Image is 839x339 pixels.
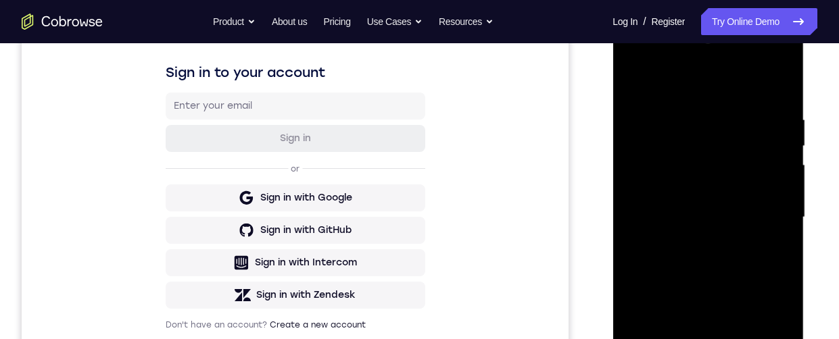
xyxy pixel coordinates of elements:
[239,253,330,267] div: Sign in with GitHub
[22,14,103,30] a: Go to the home page
[144,311,404,338] button: Sign in with Zendesk
[239,221,331,234] div: Sign in with Google
[152,129,395,142] input: Enter your email
[235,318,334,332] div: Sign in with Zendesk
[144,93,404,111] h1: Sign in to your account
[272,8,307,35] a: About us
[701,8,817,35] a: Try Online Demo
[266,193,281,204] p: or
[233,286,335,299] div: Sign in with Intercom
[643,14,646,30] span: /
[323,8,350,35] a: Pricing
[144,155,404,182] button: Sign in
[367,8,423,35] button: Use Cases
[613,8,638,35] a: Log In
[652,8,685,35] a: Register
[144,246,404,273] button: Sign in with GitHub
[144,214,404,241] button: Sign in with Google
[213,8,256,35] button: Product
[439,8,494,35] button: Resources
[144,279,404,306] button: Sign in with Intercom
